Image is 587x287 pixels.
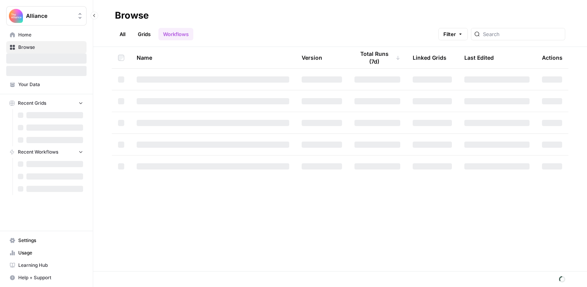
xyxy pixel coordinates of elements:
[18,262,83,269] span: Learning Hub
[18,100,46,107] span: Recent Grids
[6,41,87,54] a: Browse
[464,47,494,68] div: Last Edited
[413,47,446,68] div: Linked Grids
[18,237,83,244] span: Settings
[6,234,87,247] a: Settings
[9,9,23,23] img: Alliance Logo
[115,9,149,22] div: Browse
[6,247,87,259] a: Usage
[158,28,193,40] a: Workflows
[26,12,73,20] span: Alliance
[6,6,87,26] button: Workspace: Alliance
[18,31,83,38] span: Home
[6,259,87,271] a: Learning Hub
[6,78,87,91] a: Your Data
[115,28,130,40] a: All
[6,97,87,109] button: Recent Grids
[6,271,87,284] button: Help + Support
[6,29,87,41] a: Home
[438,28,468,40] button: Filter
[443,30,456,38] span: Filter
[18,149,58,156] span: Recent Workflows
[483,30,562,38] input: Search
[18,81,83,88] span: Your Data
[302,47,322,68] div: Version
[542,47,563,68] div: Actions
[6,146,87,158] button: Recent Workflows
[133,28,155,40] a: Grids
[354,47,400,68] div: Total Runs (7d)
[18,249,83,256] span: Usage
[18,274,83,281] span: Help + Support
[137,47,289,68] div: Name
[18,44,83,51] span: Browse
